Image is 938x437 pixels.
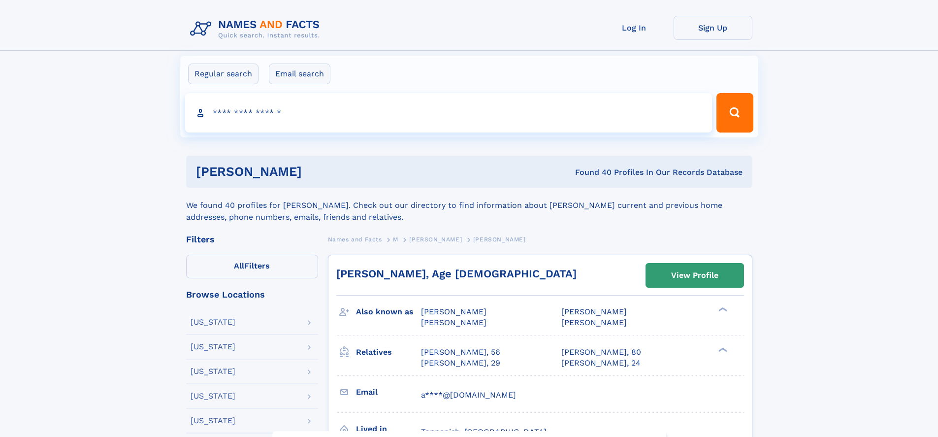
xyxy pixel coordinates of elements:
[191,417,235,425] div: [US_STATE]
[671,264,718,287] div: View Profile
[191,392,235,400] div: [US_STATE]
[473,236,526,243] span: [PERSON_NAME]
[191,368,235,375] div: [US_STATE]
[595,16,674,40] a: Log In
[393,236,398,243] span: M
[186,188,752,223] div: We found 40 profiles for [PERSON_NAME]. Check out our directory to find information about [PERSON...
[409,236,462,243] span: [PERSON_NAME]
[561,347,641,358] a: [PERSON_NAME], 80
[674,16,752,40] a: Sign Up
[561,307,627,316] span: [PERSON_NAME]
[646,264,744,287] a: View Profile
[421,347,500,358] a: [PERSON_NAME], 56
[328,233,382,245] a: Names and Facts
[269,64,330,84] label: Email search
[356,384,421,401] h3: Email
[186,235,318,244] div: Filters
[421,358,500,369] a: [PERSON_NAME], 29
[438,167,743,178] div: Found 40 Profiles In Our Records Database
[186,290,318,299] div: Browse Locations
[188,64,259,84] label: Regular search
[409,233,462,245] a: [PERSON_NAME]
[561,318,627,327] span: [PERSON_NAME]
[191,318,235,326] div: [US_STATE]
[421,427,547,437] span: Toppenish, [GEOGRAPHIC_DATA]
[716,346,728,353] div: ❯
[393,233,398,245] a: M
[186,16,328,42] img: Logo Names and Facts
[421,307,486,316] span: [PERSON_NAME]
[356,303,421,320] h3: Also known as
[191,343,235,351] div: [US_STATE]
[196,166,439,178] h1: [PERSON_NAME]
[234,261,244,270] span: All
[186,255,318,278] label: Filters
[716,306,728,313] div: ❯
[356,344,421,361] h3: Relatives
[421,318,486,327] span: [PERSON_NAME]
[561,358,641,369] a: [PERSON_NAME], 24
[185,93,712,133] input: search input
[336,268,577,280] a: [PERSON_NAME], Age [DEMOGRAPHIC_DATA]
[716,93,753,133] button: Search Button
